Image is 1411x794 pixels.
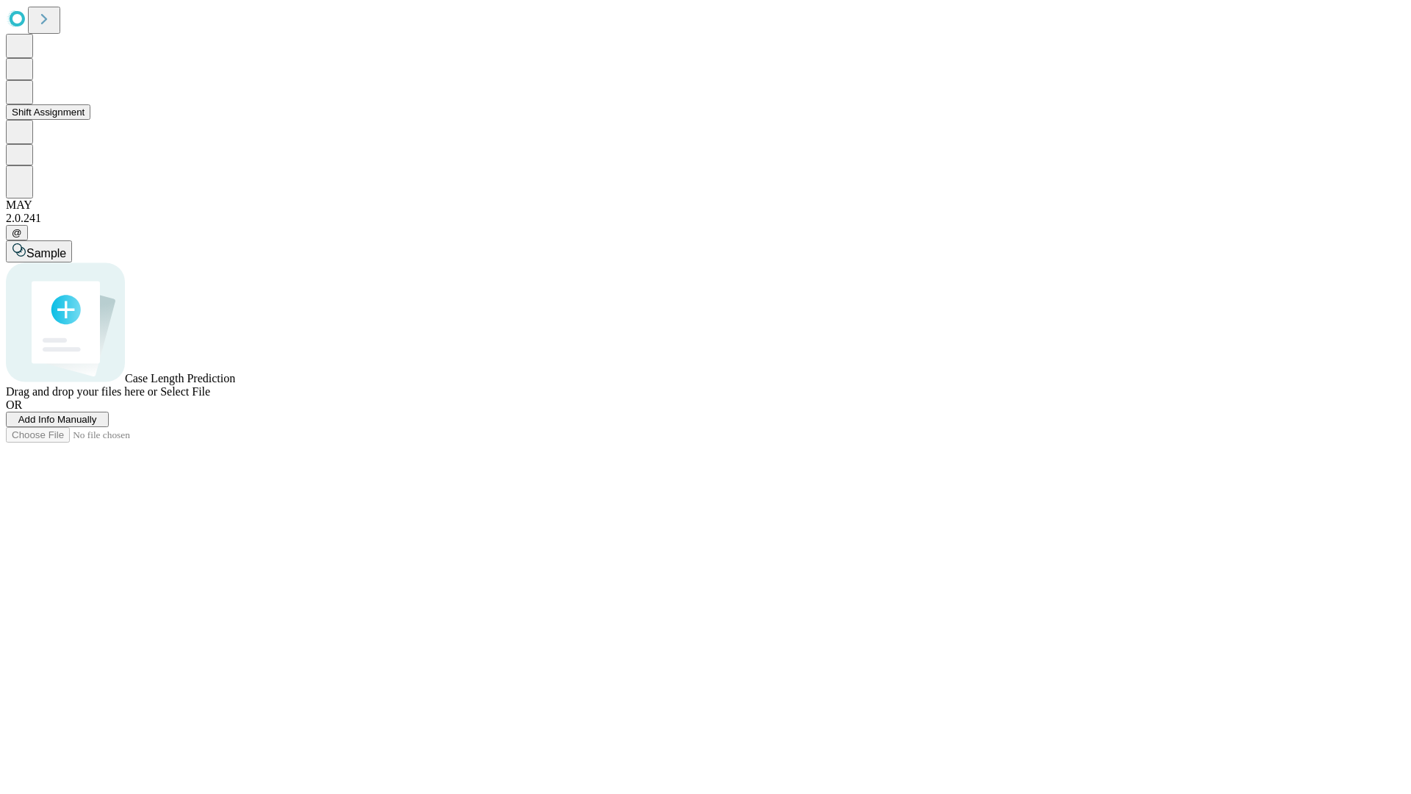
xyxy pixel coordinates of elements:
[6,385,157,398] span: Drag and drop your files here or
[26,247,66,260] span: Sample
[6,398,22,411] span: OR
[6,240,72,262] button: Sample
[18,414,97,425] span: Add Info Manually
[6,198,1405,212] div: MAY
[6,412,109,427] button: Add Info Manually
[6,212,1405,225] div: 2.0.241
[125,372,235,385] span: Case Length Prediction
[160,385,210,398] span: Select File
[12,227,22,238] span: @
[6,104,90,120] button: Shift Assignment
[6,225,28,240] button: @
